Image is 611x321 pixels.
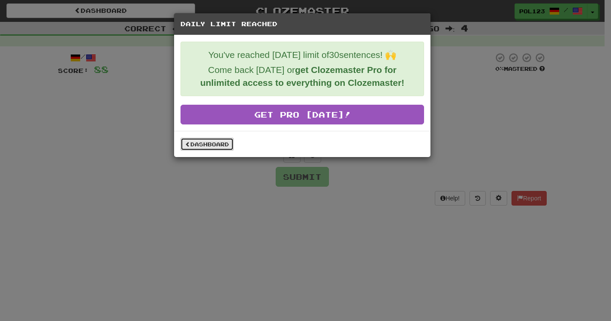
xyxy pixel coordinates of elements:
[181,105,424,124] a: Get Pro [DATE]!
[200,65,404,88] strong: get Clozemaster Pro for unlimited access to everything on Clozemaster!
[187,64,417,89] p: Come back [DATE] or
[187,48,417,61] p: You've reached [DATE] limit of 30 sentences! 🙌
[181,138,234,151] a: Dashboard
[181,20,424,28] h5: Daily Limit Reached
